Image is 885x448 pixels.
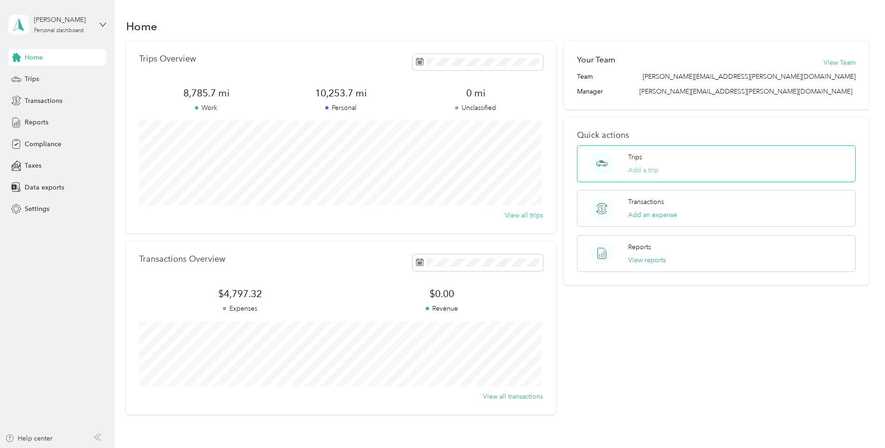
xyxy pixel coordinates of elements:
p: Work [139,103,274,113]
span: 8,785.7 mi [139,87,274,100]
p: Unclassified [409,103,543,113]
span: [PERSON_NAME][EMAIL_ADDRESS][PERSON_NAME][DOMAIN_NAME] [643,72,856,81]
iframe: Everlance-gr Chat Button Frame [833,396,885,448]
button: Help center [5,434,53,443]
p: Quick actions [577,130,856,140]
span: Team [577,72,593,81]
h2: Your Team [577,54,615,66]
button: View reports [628,255,666,265]
p: Reports [628,242,651,252]
span: Manager [577,87,603,96]
p: Transactions [628,197,664,207]
p: Expenses [139,304,341,313]
p: Trips [628,152,642,162]
span: Home [25,53,43,62]
button: Add a trip [628,165,658,175]
button: View all trips [505,210,543,220]
button: View all transactions [483,392,543,401]
p: Trips Overview [139,54,196,64]
span: Reports [25,117,48,127]
span: 10,253.7 mi [274,87,408,100]
span: 0 mi [409,87,543,100]
p: Transactions Overview [139,254,225,264]
button: View Team [824,58,856,68]
span: Compliance [25,139,61,149]
span: Taxes [25,161,41,170]
div: [PERSON_NAME] [34,15,92,25]
span: [PERSON_NAME][EMAIL_ADDRESS][PERSON_NAME][DOMAIN_NAME] [639,88,852,95]
button: Add an expense [628,210,677,220]
span: $4,797.32 [139,287,341,300]
h1: Home [126,21,157,31]
span: Transactions [25,96,62,106]
span: $0.00 [341,287,543,300]
span: Trips [25,74,39,84]
span: Data exports [25,183,64,192]
p: Personal [274,103,408,113]
div: Personal dashboard [34,28,84,34]
span: Settings [25,204,49,214]
p: Revenue [341,304,543,313]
